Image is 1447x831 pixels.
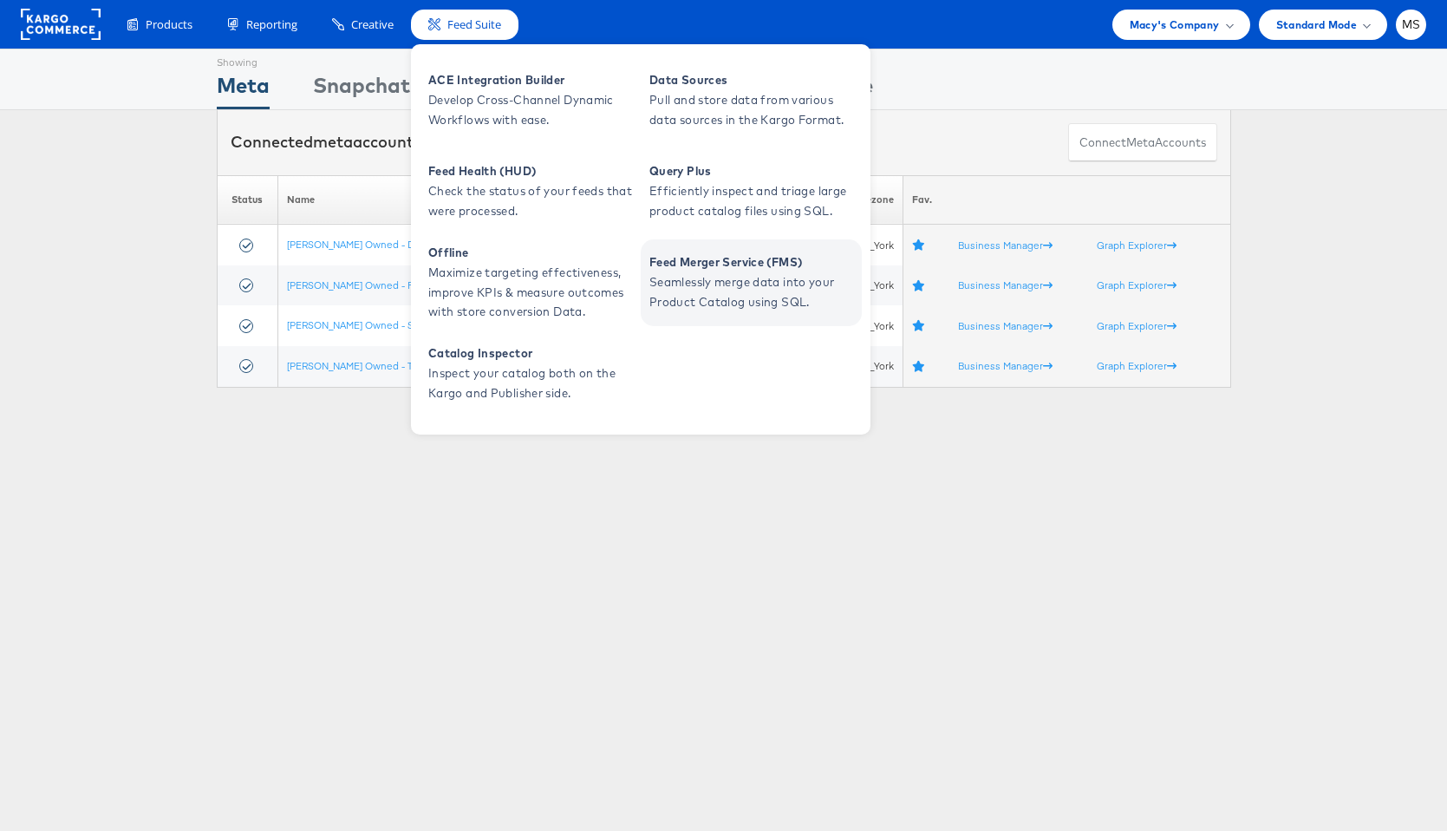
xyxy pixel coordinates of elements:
span: meta [313,132,353,152]
span: Feed Merger Service (FMS) [649,252,857,272]
a: Data Sources Pull and store data from various data sources in the Kargo Format. [641,57,862,144]
span: Reporting [246,16,297,33]
span: Data Sources [649,70,857,90]
span: Feed Health (HUD) [428,161,636,181]
span: Inspect your catalog both on the Kargo and Publisher side. [428,363,636,403]
a: Catalog Inspector Inspect your catalog both on the Kargo and Publisher side. [420,330,641,417]
button: ConnectmetaAccounts [1068,123,1217,162]
span: Offline [428,243,636,263]
th: Name [278,175,574,225]
a: Business Manager [958,239,1053,252]
a: [PERSON_NAME] Owned - STWD [287,318,435,331]
span: Creative [351,16,394,33]
span: Check the status of your feeds that were processed. [428,181,636,221]
a: [PERSON_NAME] Owned - Dynamic Ads [287,238,467,251]
a: Query Plus Efficiently inspect and triage large product catalog files using SQL. [641,148,862,235]
div: Meta [217,70,270,109]
span: Catalog Inspector [428,344,636,363]
span: Query Plus [649,161,857,181]
a: Graph Explorer [1097,319,1177,332]
a: [PERSON_NAME] Owned - Test & Learn [287,359,464,372]
a: Offline Maximize targeting effectiveness, improve KPIs & measure outcomes with store conversion D... [420,239,641,326]
div: Showing [217,49,270,70]
div: Connected accounts [231,131,421,154]
span: Standard Mode [1276,16,1357,34]
span: Products [146,16,192,33]
a: ACE Integration Builder Develop Cross-Channel Dynamic Workflows with ease. [420,57,641,144]
a: Feed Merger Service (FMS) Seamlessly merge data into your Product Catalog using SQL. [641,239,862,326]
a: Graph Explorer [1097,359,1177,372]
a: Feed Health (HUD) Check the status of your feeds that were processed. [420,148,641,235]
span: Develop Cross-Channel Dynamic Workflows with ease. [428,90,636,130]
span: MS [1402,19,1421,30]
a: [PERSON_NAME] Owned - FOB [287,278,427,291]
a: Business Manager [958,359,1053,372]
div: Snapchat [313,70,410,109]
a: Graph Explorer [1097,278,1177,291]
span: Macy's Company [1130,16,1220,34]
span: Feed Suite [447,16,501,33]
span: Efficiently inspect and triage large product catalog files using SQL. [649,181,857,221]
a: Business Manager [958,319,1053,332]
span: Pull and store data from various data sources in the Kargo Format. [649,90,857,130]
th: Status [217,175,278,225]
a: Graph Explorer [1097,239,1177,252]
span: ACE Integration Builder [428,70,636,90]
span: Maximize targeting effectiveness, improve KPIs & measure outcomes with store conversion Data. [428,263,636,322]
span: meta [1126,134,1155,151]
span: Seamlessly merge data into your Product Catalog using SQL. [649,272,857,312]
a: Business Manager [958,278,1053,291]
